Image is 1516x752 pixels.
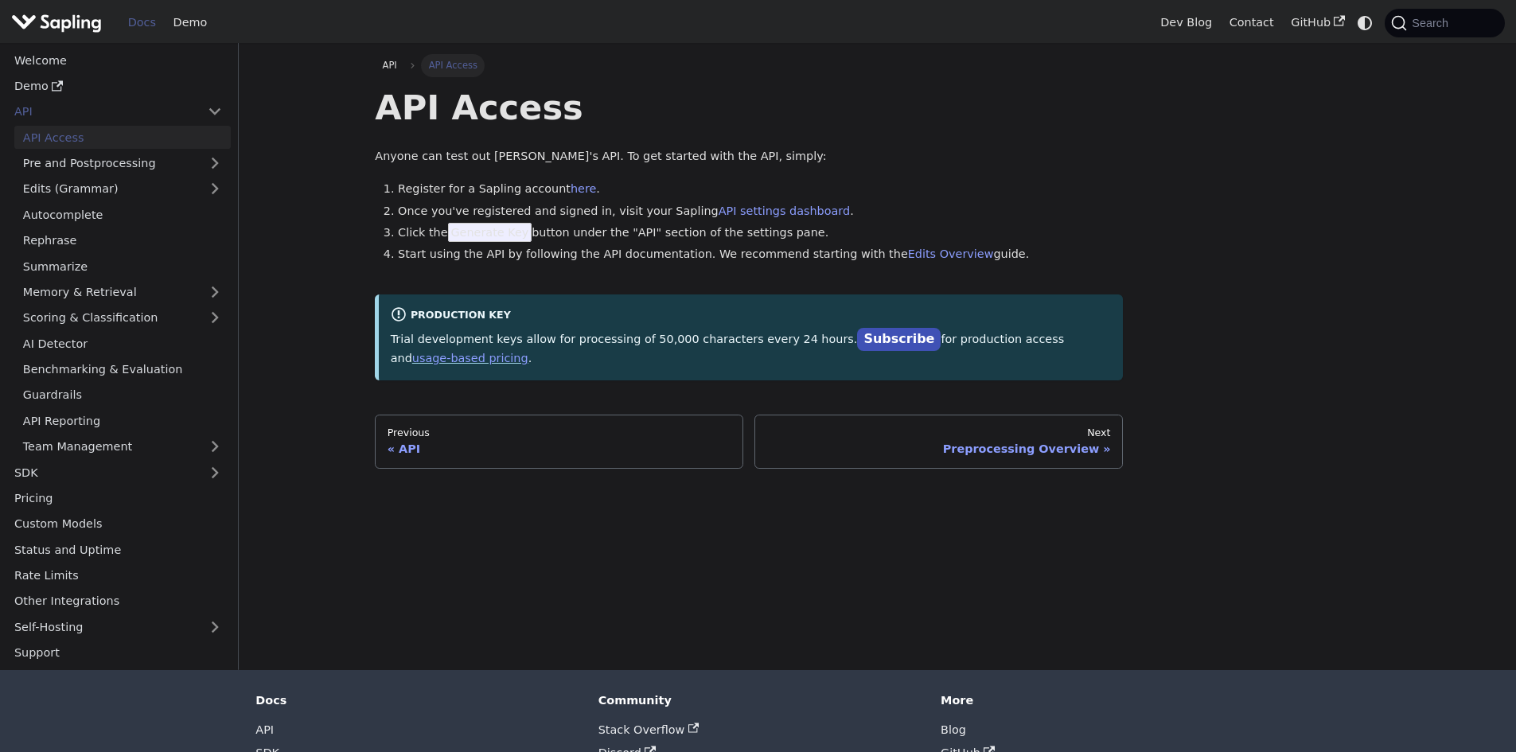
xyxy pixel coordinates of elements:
a: Edits Overview [908,247,994,260]
li: Click the button under the "API" section of the settings pane. [398,224,1123,243]
a: Self-Hosting [6,615,231,638]
li: Register for a Sapling account . [398,180,1123,199]
a: Autocomplete [14,203,231,226]
a: Blog [941,723,966,736]
div: Docs [255,693,575,707]
nav: Docs pages [375,415,1123,469]
a: Pre and Postprocessing [14,152,231,175]
a: Other Integrations [6,590,231,613]
a: API [375,54,404,76]
a: NextPreprocessing Overview [754,415,1123,469]
div: Production Key [391,306,1112,325]
a: Custom Models [6,512,231,536]
a: Demo [6,75,231,98]
button: Collapse sidebar category 'API' [199,100,231,123]
div: API [388,442,731,456]
a: Scoring & Classification [14,306,231,329]
span: API Access [421,54,485,76]
a: Benchmarking & Evaluation [14,358,231,381]
button: Expand sidebar category 'SDK' [199,461,231,484]
a: Docs [119,10,165,35]
span: Generate Key [448,223,532,242]
div: Community [598,693,918,707]
a: Memory & Retrieval [14,281,231,304]
span: Search [1407,17,1458,29]
div: More [941,693,1261,707]
div: Next [767,427,1111,439]
span: API [383,60,397,71]
h1: API Access [375,86,1123,129]
a: API [6,100,199,123]
a: GitHub [1282,10,1353,35]
a: Team Management [14,435,231,458]
p: Trial development keys allow for processing of 50,000 characters every 24 hours. for production a... [391,329,1112,368]
a: Guardrails [14,384,231,407]
nav: Breadcrumbs [375,54,1123,76]
a: Contact [1221,10,1283,35]
a: Rate Limits [6,564,231,587]
a: Dev Blog [1152,10,1220,35]
a: AI Detector [14,332,231,355]
li: Start using the API by following the API documentation. We recommend starting with the guide. [398,245,1123,264]
a: Stack Overflow [598,723,699,736]
a: SDK [6,461,199,484]
a: API [255,723,274,736]
a: usage-based pricing [412,352,528,364]
a: Support [6,641,231,664]
a: API Reporting [14,409,231,432]
a: Welcome [6,49,231,72]
a: Rephrase [14,229,231,252]
a: Demo [165,10,216,35]
button: Switch between dark and light mode (currently system mode) [1354,11,1377,34]
div: Preprocessing Overview [767,442,1111,456]
div: Previous [388,427,731,439]
img: Sapling.ai [11,11,102,34]
p: Anyone can test out [PERSON_NAME]'s API. To get started with the API, simply: [375,147,1123,166]
a: Sapling.aiSapling.ai [11,11,107,34]
a: Summarize [14,255,231,278]
a: Pricing [6,487,231,510]
a: API settings dashboard [719,205,850,217]
a: here [571,182,596,195]
a: Subscribe [857,328,941,351]
li: Once you've registered and signed in, visit your Sapling . [398,202,1123,221]
a: Edits (Grammar) [14,177,231,201]
a: PreviousAPI [375,415,743,469]
a: API Access [14,126,231,149]
button: Search (Command+K) [1385,9,1504,37]
a: Status and Uptime [6,538,231,561]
